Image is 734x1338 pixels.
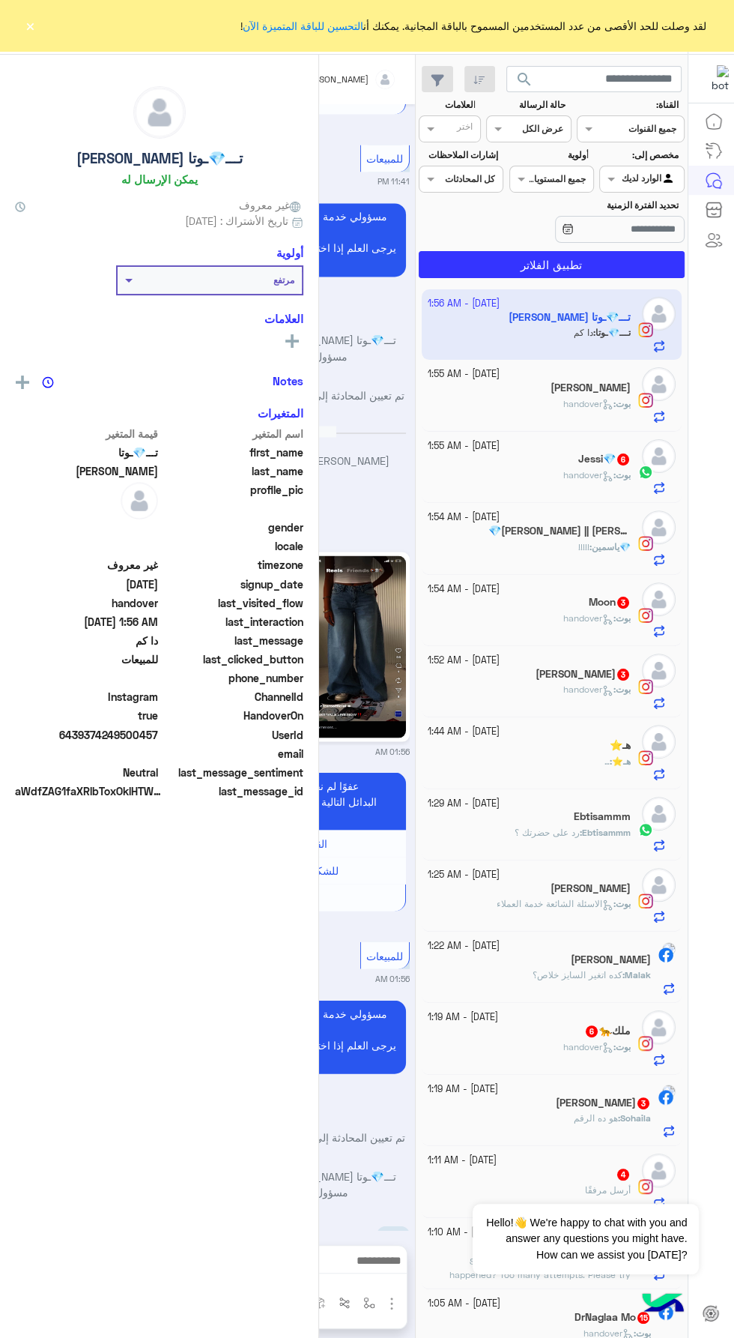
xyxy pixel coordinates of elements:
span: 3 [617,669,629,681]
span: للمبيعات [366,949,403,962]
img: defaultAdmin.png [642,725,676,759]
span: للمبيعات [15,651,158,667]
span: gender [161,519,304,535]
img: defaultAdmin.png [642,1010,676,1044]
button: تطبيق الفلاتر [419,251,685,278]
span: بوت [616,398,631,409]
span: phone_number [161,670,304,686]
img: defaultAdmin.png [642,582,676,616]
h5: ملك🐆 [584,1025,631,1037]
b: : [613,898,631,909]
span: 15 [637,1312,649,1324]
h6: أولوية [276,246,303,259]
span: HandoverOn [161,708,304,723]
h5: Jessi💎 [578,453,631,465]
button: Trigger scenario [333,1291,357,1316]
small: [DATE] - 1:19 AM [428,1010,498,1025]
h5: Moon [589,596,631,609]
p: 29/9/2025, 1:56 AM [377,1226,410,1252]
span: handover [563,398,613,409]
h6: العلامات [15,312,303,325]
span: handover [563,1041,613,1052]
small: 01:56 AM [375,745,410,757]
small: [DATE] - 1:25 AM [428,868,500,882]
span: true [15,708,158,723]
span: رد على حضرتك ؟ [515,827,580,838]
span: search [515,70,533,88]
span: last_clicked_button [161,651,304,667]
img: Instagram [638,679,653,694]
span: handover [563,684,613,695]
h5: Sohaila Farouk [556,1097,651,1109]
small: 01:56 AM [375,972,410,984]
span: 2025-09-28T22:56:55.816Z [15,614,158,630]
small: [DATE] - 1:29 AM [428,797,500,811]
label: العلامات [420,98,475,112]
img: defaultAdmin.png [642,367,676,401]
span: 💎ياسمين [592,541,631,552]
span: handover [563,469,613,480]
span: بوت [616,469,631,480]
button: create order [308,1291,333,1316]
span: last_interaction [161,614,304,630]
img: WhatsApp [638,822,653,837]
label: حالة الرسالة [488,98,565,112]
img: Facebook [658,1090,673,1105]
span: 6 [586,1025,598,1037]
img: Instagram [638,536,653,551]
img: 919860931428189 [702,65,729,92]
img: defaultAdmin.png [642,654,676,687]
small: [DATE] - 1:54 AM [428,510,500,525]
span: null [15,746,158,762]
span: null [15,670,158,686]
img: add [16,376,29,389]
label: إشارات الملاحظات [420,148,497,162]
span: كده اتغير السايز خلاص؟ [533,969,622,980]
b: : [610,756,631,767]
span: 2023-12-15T19:58:13.208Z [15,576,158,592]
span: Sohaila [620,1112,651,1124]
span: Malak [625,969,651,980]
img: Facebook [658,947,673,962]
a: التحسين للباقة المتميزة الآن [243,19,363,32]
span: دا كم [15,633,158,648]
img: defaultAdmin.png [642,510,676,544]
span: 3 [637,1097,649,1109]
b: : [622,969,651,980]
img: Instagram [638,893,653,908]
small: [DATE] - 1:44 AM [428,725,500,739]
span: 6439374249500457 [15,727,158,743]
span: last_message_sentiment [161,765,304,780]
b: : [618,1112,651,1124]
span: null [15,519,158,535]
img: defaultAdmin.png [642,868,676,902]
span: !!!!! [578,541,589,552]
label: تحديد الفترة الزمنية [511,199,679,212]
span: timezone [161,557,304,573]
span: قيمة المتغير [15,426,158,442]
h5: Esraa Hassan [550,382,631,394]
img: Instagram [638,1036,653,1051]
span: بوت [616,1041,631,1052]
span: 3 [617,597,629,609]
h5: hadeer mahmoud [550,882,631,895]
span: last_visited_flow [161,595,304,611]
img: send attachment [383,1295,401,1313]
h5: 💎ياسمين طارق || Jessy [488,525,631,537]
small: [DATE] - 1:10 AM [428,1226,499,1240]
span: 8 [15,689,158,705]
img: Instagram [638,393,653,408]
span: تـــ💎ـوتا [15,445,158,460]
label: القناة: [579,98,679,112]
h5: Malak Mohsen [571,953,651,966]
span: locale [161,538,304,554]
span: تاريخ الأشتراك : [DATE] [185,213,288,229]
small: [DATE] - 1:55 AM [428,367,500,382]
span: … [604,756,610,767]
span: handover [15,595,158,611]
img: create order [314,1297,326,1309]
small: 11:41 PM [377,175,410,187]
span: هـ‍⭐️ [612,756,631,767]
span: غير معروف [239,197,303,213]
span: اسم المتغير [161,426,304,442]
